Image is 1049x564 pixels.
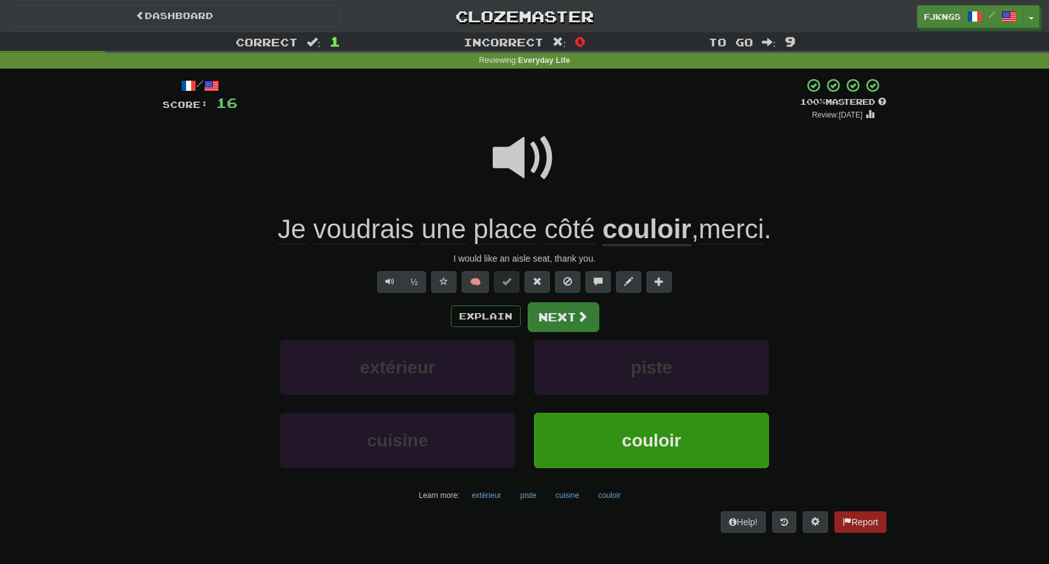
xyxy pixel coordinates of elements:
span: Score: [163,99,208,110]
span: : [307,37,321,48]
div: Mastered [800,97,886,108]
a: Clozemaster [359,5,690,27]
span: piste [631,358,672,377]
span: place [474,214,537,245]
div: / [163,77,237,93]
button: couloir [591,486,627,505]
button: Favorite sentence (alt+f) [431,271,457,293]
span: 0 [575,34,585,49]
button: couloir [534,413,769,468]
span: 1 [330,34,340,49]
span: merci [698,214,764,245]
span: extérieur [360,358,435,377]
button: Reset to 0% Mastered (alt+r) [524,271,550,293]
button: Round history (alt+y) [772,511,796,533]
span: Incorrect [464,36,544,48]
button: 🧠 [462,271,489,293]
span: : [552,37,566,48]
span: / [989,10,995,19]
span: couloir [622,431,681,450]
button: piste [513,486,543,505]
button: Add to collection (alt+a) [646,271,672,293]
button: extérieur [465,486,509,505]
button: Ignore sentence (alt+i) [555,271,580,293]
span: 16 [216,95,237,111]
span: To go [709,36,753,48]
span: , . [692,214,772,245]
button: cuisine [549,486,586,505]
a: fjkngs / [917,5,1024,28]
button: Edit sentence (alt+d) [616,271,641,293]
button: ½ [402,271,426,293]
button: Help! [721,511,766,533]
span: une [422,214,466,245]
span: Correct [236,36,298,48]
span: cuisine [367,431,428,450]
button: Next [528,302,599,332]
button: extérieur [280,340,515,395]
button: piste [534,340,769,395]
span: voudrais [313,214,414,245]
button: Set this sentence to 100% Mastered (alt+m) [494,271,519,293]
span: Je [277,214,305,245]
span: 100 % [800,97,825,107]
span: : [762,37,776,48]
button: Explain [451,305,521,327]
span: fjkngs [924,11,961,22]
div: Text-to-speech controls [375,271,426,293]
small: Learn more: [419,491,460,500]
span: côté [545,214,595,245]
a: Dashboard [10,5,340,27]
button: Discuss sentence (alt+u) [585,271,611,293]
span: 9 [785,34,796,49]
div: I would like an aisle seat, thank you. [163,252,886,265]
button: Report [834,511,886,533]
button: cuisine [280,413,515,468]
u: couloir [603,214,692,246]
button: Play sentence audio (ctl+space) [377,271,403,293]
strong: Everyday Life [518,56,570,65]
small: Review: [DATE] [812,111,863,119]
